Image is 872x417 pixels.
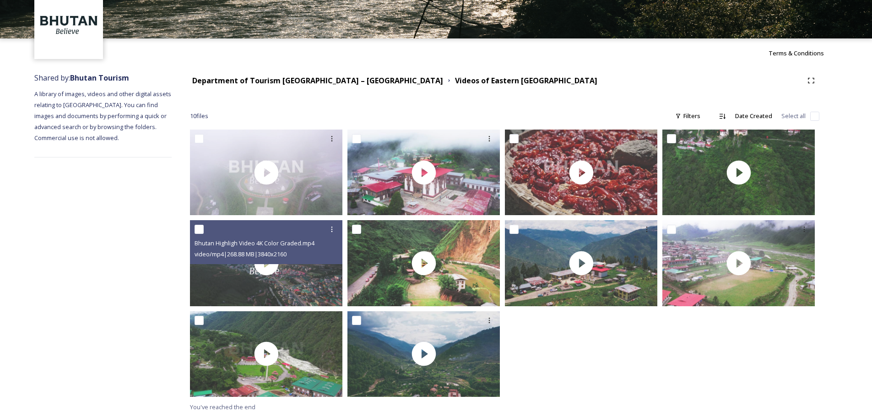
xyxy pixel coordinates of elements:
span: Bhutan Highligh Video 4K Color Graded.mp4 [195,239,314,247]
img: thumbnail [505,130,657,215]
strong: Department of Tourism [GEOGRAPHIC_DATA] – [GEOGRAPHIC_DATA] [192,76,443,86]
img: thumbnail [190,311,342,397]
img: thumbnail [347,220,500,306]
span: 10 file s [190,112,208,120]
div: Filters [671,107,705,125]
img: thumbnail [347,311,500,397]
span: Shared by: [34,73,129,83]
span: video/mp4 | 268.88 MB | 3840 x 2160 [195,250,287,258]
img: thumbnail [190,130,342,215]
div: Date Created [731,107,777,125]
span: You've reached the end [190,403,255,411]
a: Terms & Conditions [769,48,838,59]
img: thumbnail [347,130,500,215]
img: thumbnail [505,220,657,306]
img: thumbnail [662,130,815,215]
strong: Videos of Eastern [GEOGRAPHIC_DATA] [455,76,597,86]
strong: Bhutan Tourism [70,73,129,83]
span: A library of images, videos and other digital assets relating to [GEOGRAPHIC_DATA]. You can find ... [34,90,173,142]
img: thumbnail [662,220,815,306]
span: Select all [781,112,806,120]
span: Terms & Conditions [769,49,824,57]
